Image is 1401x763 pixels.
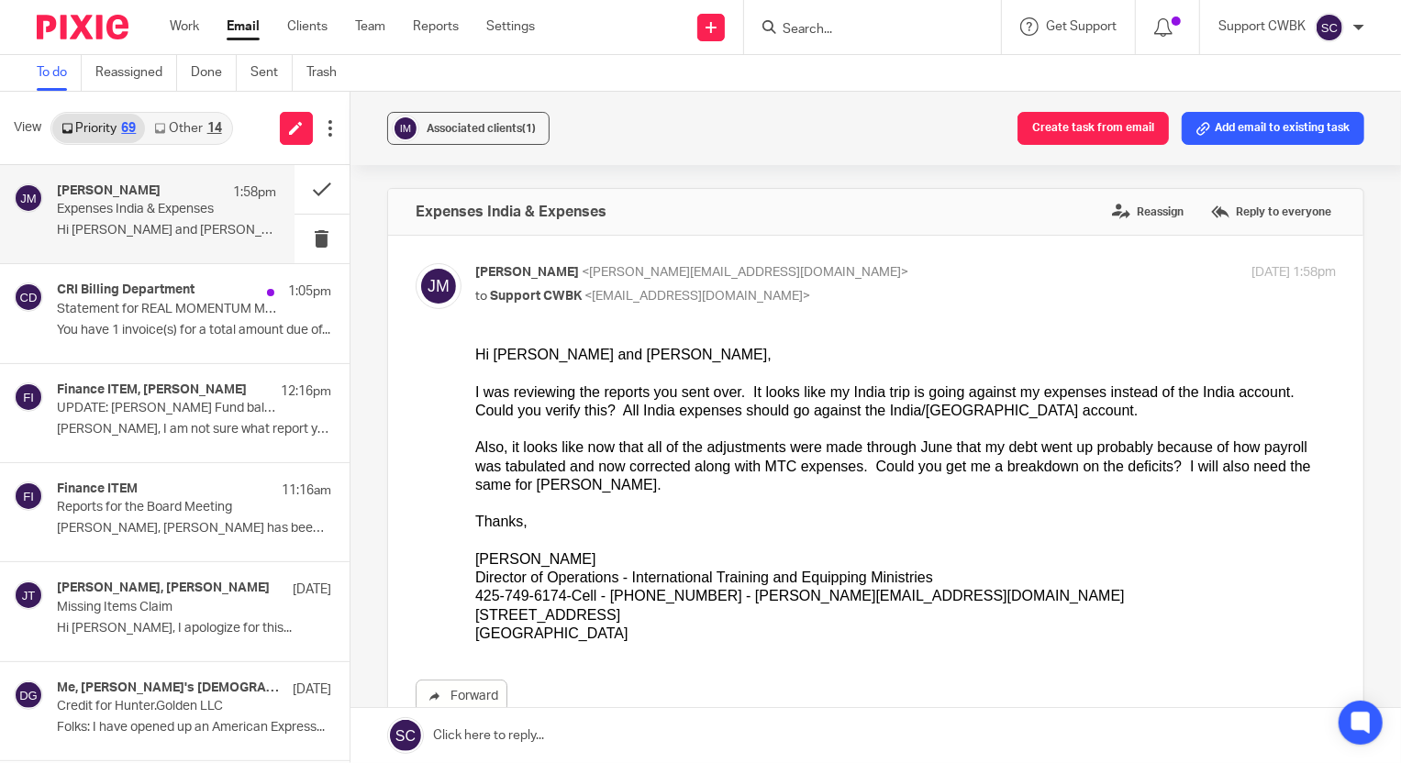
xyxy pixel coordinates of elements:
[416,263,461,309] img: svg%3E
[427,123,536,134] span: Associated clients
[37,55,82,91] a: To do
[355,17,385,36] a: Team
[281,382,331,401] p: 12:16pm
[52,114,145,143] a: Priority69
[57,202,232,217] p: Expenses India & Expenses
[282,481,331,500] p: 11:16am
[293,680,331,699] p: [DATE]
[486,17,535,36] a: Settings
[14,581,43,610] img: svg%3E
[287,17,328,36] a: Clients
[57,500,276,515] p: Reports for the Board Meeting
[57,621,331,636] p: Hi [PERSON_NAME], I apologize for this...
[413,17,459,36] a: Reports
[416,203,606,221] h4: Expenses India & Expenses
[1107,198,1188,226] label: Reassign
[584,290,810,303] span: <[EMAIL_ADDRESS][DOMAIN_NAME]>
[1182,112,1364,145] button: Add email to existing task
[1046,20,1117,33] span: Get Support
[1315,13,1344,42] img: svg%3E
[14,680,43,710] img: svg%3E
[57,680,284,696] h4: Me, [PERSON_NAME]'s [DEMOGRAPHIC_DATA]
[57,720,331,735] p: Folks: I have opened up an American Express...
[191,55,237,91] a: Done
[37,15,128,39] img: Pixie
[57,183,161,199] h4: [PERSON_NAME]
[57,323,331,338] p: You have 1 invoice(s) for a total amount due of...
[293,581,331,599] p: [DATE]
[14,382,43,412] img: svg%3E
[57,223,276,238] p: Hi [PERSON_NAME] and [PERSON_NAME], I was reviewing...
[387,112,550,145] button: Associated clients(1)
[57,600,276,615] p: Missing Items Claim
[475,266,579,279] span: [PERSON_NAME]
[250,55,293,91] a: Sent
[1017,112,1169,145] button: Create task from email
[475,290,487,303] span: to
[306,55,350,91] a: Trash
[57,422,331,437] p: [PERSON_NAME], I am not sure what report you...
[95,55,177,91] a: Reassigned
[121,122,136,135] div: 69
[522,123,536,134] span: (1)
[207,122,222,135] div: 14
[781,22,946,39] input: Search
[14,282,43,312] img: svg%3E
[582,266,908,279] span: <[PERSON_NAME][EMAIL_ADDRESS][DOMAIN_NAME]>
[57,581,270,596] h4: [PERSON_NAME], [PERSON_NAME]
[14,183,43,213] img: svg%3E
[14,118,41,138] span: View
[392,115,419,142] img: svg%3E
[57,521,331,536] p: [PERSON_NAME], [PERSON_NAME] has been cc'd on this for...
[57,699,276,714] p: Credit for Hunter.Golden LLC
[145,114,230,143] a: Other14
[1206,198,1336,226] label: Reply to everyone
[288,282,331,301] p: 1:05pm
[416,680,507,713] a: Forward
[1251,263,1336,282] p: [DATE] 1:58pm
[14,481,43,511] img: svg%3E
[57,401,276,416] p: UPDATE: [PERSON_NAME] Fund balance (estimated through [DATE])
[490,290,582,303] span: Support CWBK
[57,481,138,497] h4: Finance ITEM
[233,183,276,202] p: 1:58pm
[57,382,247,398] h4: Finance ITEM, [PERSON_NAME]
[57,302,276,317] p: Statement for REAL MOMENTUM Ministries, Inc. from CRI
[1218,17,1306,36] p: Support CWBK
[170,17,199,36] a: Work
[227,17,260,36] a: Email
[57,282,195,298] h4: CRI Billing Department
